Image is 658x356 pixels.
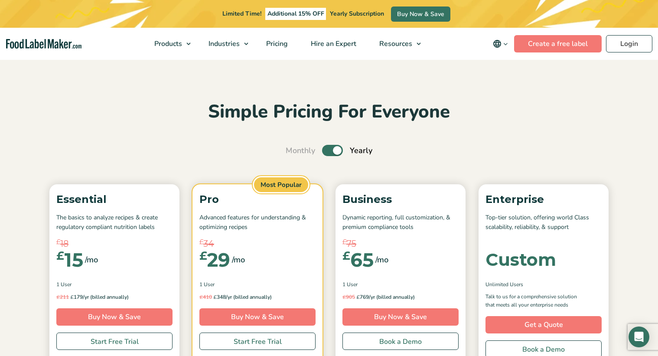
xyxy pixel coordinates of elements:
a: Start Free Trial [199,333,316,350]
del: 410 [199,294,212,300]
span: £ [356,294,360,300]
a: Book a Demo [342,333,459,350]
a: Buy Now & Save [391,7,450,22]
p: Pro [199,191,316,208]
a: Products [143,28,195,60]
a: Industries [197,28,253,60]
p: Talk to us for a comprehensive solution that meets all your enterprise needs [485,293,585,309]
span: £ [56,237,60,247]
a: Buy Now & Save [56,308,173,326]
span: Industries [206,39,241,49]
span: 34 [203,237,214,250]
span: £ [199,250,207,261]
span: Resources [377,39,413,49]
span: Yearly [350,145,372,157]
p: Business [342,191,459,208]
p: Dynamic reporting, full customization, & premium compliance tools [342,213,459,232]
div: Custom [485,251,556,268]
label: Toggle [322,145,343,156]
span: Most Popular [253,176,309,194]
div: 29 [199,250,230,269]
a: Create a free label [514,35,602,52]
span: 1 User [56,281,72,288]
span: /mo [85,254,98,266]
div: Open Intercom Messenger [629,327,649,347]
p: 348/yr (billed annually) [199,293,316,301]
a: Start Free Trial [56,333,173,350]
p: 769/yr (billed annually) [342,293,459,301]
span: Products [152,39,183,49]
span: £ [342,250,350,261]
p: 179/yr (billed annually) [56,293,173,301]
p: Essential [56,191,173,208]
span: Unlimited Users [485,281,523,288]
span: £ [342,237,346,247]
del: 211 [56,294,69,300]
a: Buy Now & Save [199,308,316,326]
a: Buy Now & Save [342,308,459,326]
a: Hire an Expert [300,28,366,60]
p: Advanced features for understanding & optimizing recipes [199,213,316,232]
a: Login [606,35,652,52]
span: 1 User [342,281,358,288]
span: Hire an Expert [308,39,357,49]
del: 905 [342,294,355,300]
span: £ [199,237,203,247]
div: 65 [342,250,374,269]
span: 75 [346,237,356,250]
span: Pricing [264,39,289,49]
p: Enterprise [485,191,602,208]
span: Monthly [286,145,315,157]
span: 1 User [199,281,215,288]
p: Top-tier solution, offering world Class scalability, reliability, & support [485,213,602,232]
span: 18 [60,237,68,250]
span: £ [70,294,74,300]
a: Resources [368,28,425,60]
p: The basics to analyze recipes & create regulatory compliant nutrition labels [56,213,173,232]
span: /mo [232,254,245,266]
span: £ [56,294,60,300]
span: £ [199,294,203,300]
a: Pricing [255,28,297,60]
h2: Simple Pricing For Everyone [45,100,613,124]
span: Yearly Subscription [330,10,384,18]
span: £ [213,294,217,300]
a: Get a Quote [485,316,602,333]
div: 15 [56,250,83,269]
span: £ [342,294,346,300]
span: £ [56,250,64,261]
span: /mo [375,254,388,266]
span: Additional 15% OFF [265,8,326,20]
span: Limited Time! [222,10,261,18]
